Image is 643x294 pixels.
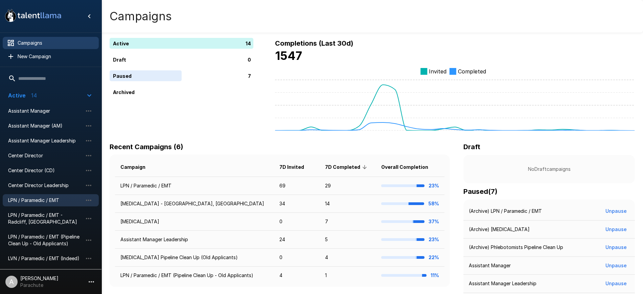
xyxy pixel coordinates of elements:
[463,187,498,196] b: Paused ( 7 )
[248,56,251,63] p: 0
[274,231,320,249] td: 24
[115,267,274,285] td: LPN / Paramedic / EMT (Pipeline Clean Up - Old Applicants)
[603,205,629,218] button: Unpause
[603,259,629,272] button: Unpause
[274,249,320,267] td: 0
[120,163,154,171] span: Campaign
[320,195,376,213] td: 14
[474,166,624,173] p: No Draft campaigns
[115,231,274,249] td: Assistant Manager Leadership
[429,183,439,188] b: 23%
[428,201,439,206] b: 58%
[469,262,511,269] p: Assistant Manager
[603,241,629,254] button: Unpause
[246,40,251,47] p: 14
[279,163,313,171] span: 7D Invited
[429,254,439,260] b: 22%
[110,143,183,151] b: Recent Campaigns (6)
[469,208,542,214] p: (Archive) LPN / Paramedic / EMT
[275,49,302,63] b: 1547
[274,195,320,213] td: 34
[469,226,530,233] p: (Archive) [MEDICAL_DATA]
[115,249,274,267] td: [MEDICAL_DATA] Pipeline Clean Up (Old Applicants)
[320,267,376,285] td: 1
[325,163,369,171] span: 7D Completed
[603,223,629,236] button: Unpause
[320,213,376,231] td: 7
[463,143,480,151] b: Draft
[110,9,172,23] h4: Campaigns
[115,213,274,231] td: [MEDICAL_DATA]
[603,277,629,290] button: Unpause
[320,249,376,267] td: 4
[248,72,251,80] p: 7
[115,195,274,213] td: [MEDICAL_DATA] - [GEOGRAPHIC_DATA], [GEOGRAPHIC_DATA]
[320,231,376,249] td: 5
[274,177,320,195] td: 69
[469,244,563,251] p: (Archive) Phlebotomists Pipeline Clean Up
[431,272,439,278] b: 11%
[429,219,439,224] b: 37%
[274,267,320,285] td: 4
[320,177,376,195] td: 29
[381,163,437,171] span: Overall Completion
[274,213,320,231] td: 0
[115,177,274,195] td: LPN / Paramedic / EMT
[275,39,353,47] b: Completions (Last 30d)
[429,236,439,242] b: 23%
[469,280,536,287] p: Assistant Manager Leadership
